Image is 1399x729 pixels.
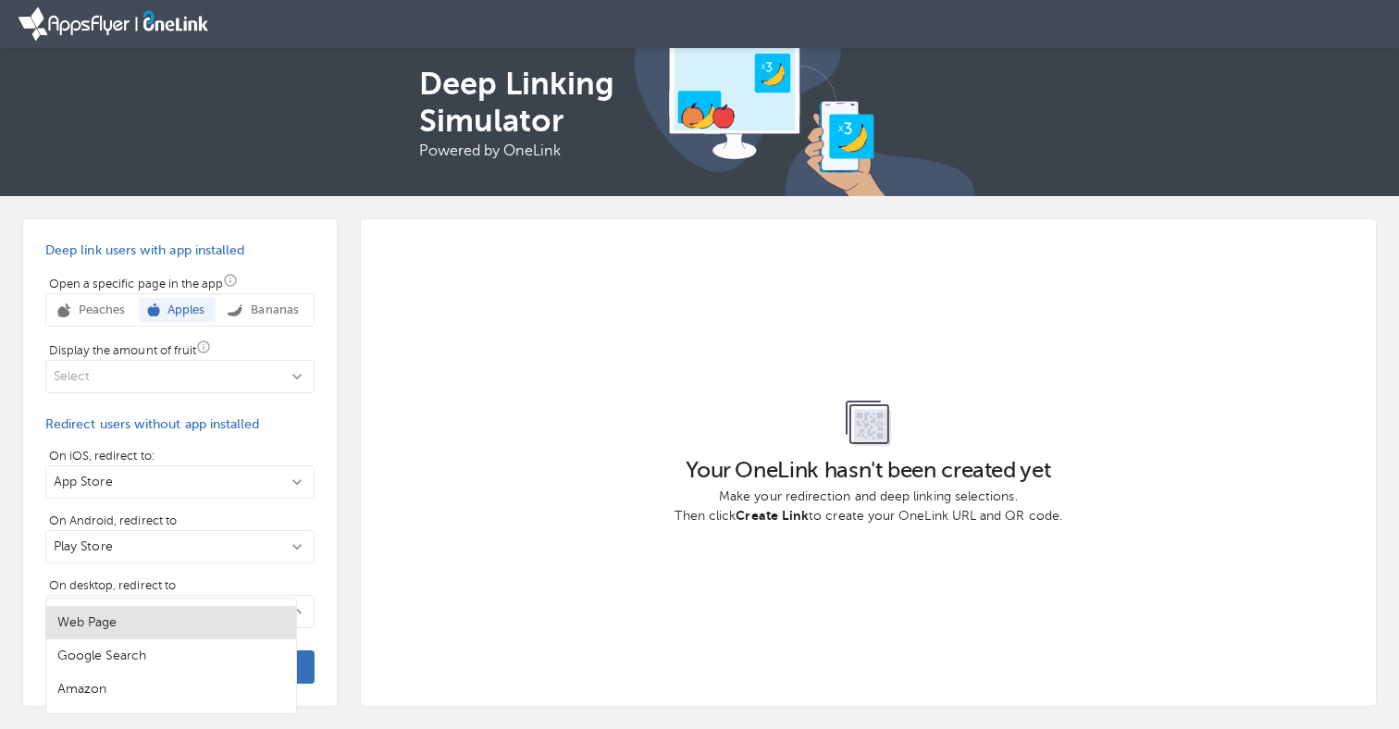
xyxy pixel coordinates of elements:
div: Web PageGoogle SearchAmazon [46,599,296,713]
div: Amazon [46,673,296,706]
div: Web Page [46,606,296,639]
div: Google Search [57,647,146,665]
div: Amazon [57,680,106,698]
div: Web Page [57,613,118,632]
div: Google Search [46,639,296,673]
